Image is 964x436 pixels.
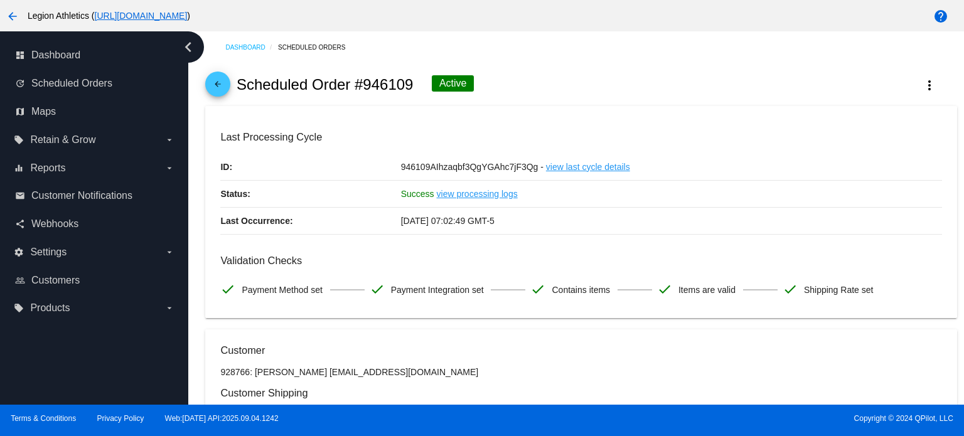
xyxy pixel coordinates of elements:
[14,247,24,257] i: settings
[242,277,322,303] span: Payment Method set
[14,303,24,313] i: local_offer
[15,275,25,285] i: people_outline
[278,38,356,57] a: Scheduled Orders
[164,163,174,173] i: arrow_drop_down
[15,107,25,117] i: map
[15,78,25,88] i: update
[210,80,225,95] mat-icon: arrow_back
[225,38,278,57] a: Dashboard
[391,277,484,303] span: Payment Integration set
[432,75,474,92] div: Active
[30,162,65,174] span: Reports
[401,189,434,199] span: Success
[220,387,941,399] h3: Customer Shipping
[31,275,80,286] span: Customers
[493,414,953,423] span: Copyright © 2024 QPilot, LLC
[31,190,132,201] span: Customer Notifications
[220,181,400,207] p: Status:
[370,282,385,297] mat-icon: check
[15,191,25,201] i: email
[165,414,279,423] a: Web:[DATE] API:2025.09.04.1242
[31,218,78,230] span: Webhooks
[31,106,56,117] span: Maps
[30,302,70,314] span: Products
[546,154,630,180] a: view last cycle details
[15,186,174,206] a: email Customer Notifications
[220,154,400,180] p: ID:
[220,282,235,297] mat-icon: check
[11,414,76,423] a: Terms & Conditions
[220,344,941,356] h3: Customer
[28,11,190,21] span: Legion Athletics ( )
[30,134,95,146] span: Retain & Grow
[14,135,24,145] i: local_offer
[220,208,400,234] p: Last Occurrence:
[178,37,198,57] i: chevron_left
[657,282,672,297] mat-icon: check
[437,181,518,207] a: view processing logs
[15,45,174,65] a: dashboard Dashboard
[401,162,544,172] span: 946109AIhzaqbf3QgYGAhc7jF3Qg -
[14,163,24,173] i: equalizer
[95,11,188,21] a: [URL][DOMAIN_NAME]
[15,50,25,60] i: dashboard
[5,9,20,24] mat-icon: arrow_back
[237,76,414,93] h2: Scheduled Order #946109
[220,367,941,377] p: 928766: [PERSON_NAME] [EMAIL_ADDRESS][DOMAIN_NAME]
[933,9,948,24] mat-icon: help
[30,247,67,258] span: Settings
[164,247,174,257] i: arrow_drop_down
[552,277,610,303] span: Contains items
[530,282,545,297] mat-icon: check
[15,102,174,122] a: map Maps
[31,50,80,61] span: Dashboard
[15,214,174,234] a: share Webhooks
[922,78,937,93] mat-icon: more_vert
[220,255,941,267] h3: Validation Checks
[31,78,112,89] span: Scheduled Orders
[15,73,174,93] a: update Scheduled Orders
[401,216,495,226] span: [DATE] 07:02:49 GMT-5
[220,131,941,143] h3: Last Processing Cycle
[15,219,25,229] i: share
[164,303,174,313] i: arrow_drop_down
[804,277,874,303] span: Shipping Rate set
[678,277,736,303] span: Items are valid
[15,270,174,290] a: people_outline Customers
[164,135,174,145] i: arrow_drop_down
[97,414,144,423] a: Privacy Policy
[783,282,798,297] mat-icon: check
